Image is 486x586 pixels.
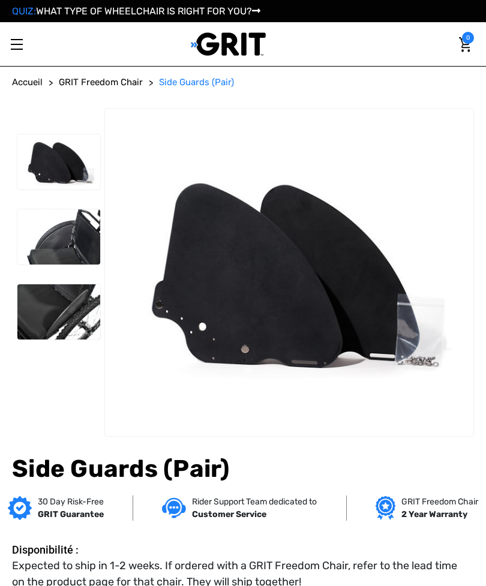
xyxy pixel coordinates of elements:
[12,5,36,17] span: QUIZ:
[462,32,474,44] span: 0
[192,509,266,519] strong: Customer Service
[401,509,467,519] strong: 2 Year Warranty
[17,284,100,339] img: GRIT Side Guards: top view of GRIT Freedom Chair seat and wheel shown with protective side guard ...
[459,37,471,52] img: Cart
[17,134,100,190] img: GRIT Side Guards: pair of side guards and hardware to attach to GRIT Freedom Chair, to protect cl...
[456,32,474,57] a: Panier avec 0 article
[191,32,266,56] img: GRIT All-Terrain Wheelchair and Mobility Equipment
[192,495,317,508] p: Rider Support Team dedicated to
[8,496,32,520] img: GRIT Guarantee
[11,44,23,45] span: Toggle menu
[59,76,143,89] a: GRIT Freedom Chair
[159,76,234,89] a: Side Guards (Pair)
[105,149,473,395] img: GRIT Side Guards: pair of side guards and hardware to attach to GRIT Freedom Chair, to protect cl...
[12,77,43,88] span: Accueil
[12,76,474,89] nav: Breadcrumb
[12,5,260,17] a: QUIZ:WHAT TYPE OF WHEELCHAIR IS RIGHT FOR YOU?
[401,495,478,508] p: GRIT Freedom Chair
[376,496,395,520] img: Grit freedom
[38,495,104,508] p: 30 Day Risk-Free
[12,455,474,483] h1: Side Guards (Pair)
[38,509,104,519] strong: GRIT Guarantee
[12,76,43,89] a: Accueil
[59,77,143,88] span: GRIT Freedom Chair
[159,77,234,88] span: Side Guards (Pair)
[12,542,88,558] dt: Disponibilité :
[17,209,100,265] img: GRIT Side Guards: GRIT Freedom Chair seat and wheel shown with protective side guard installed
[162,498,186,518] img: Customer service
